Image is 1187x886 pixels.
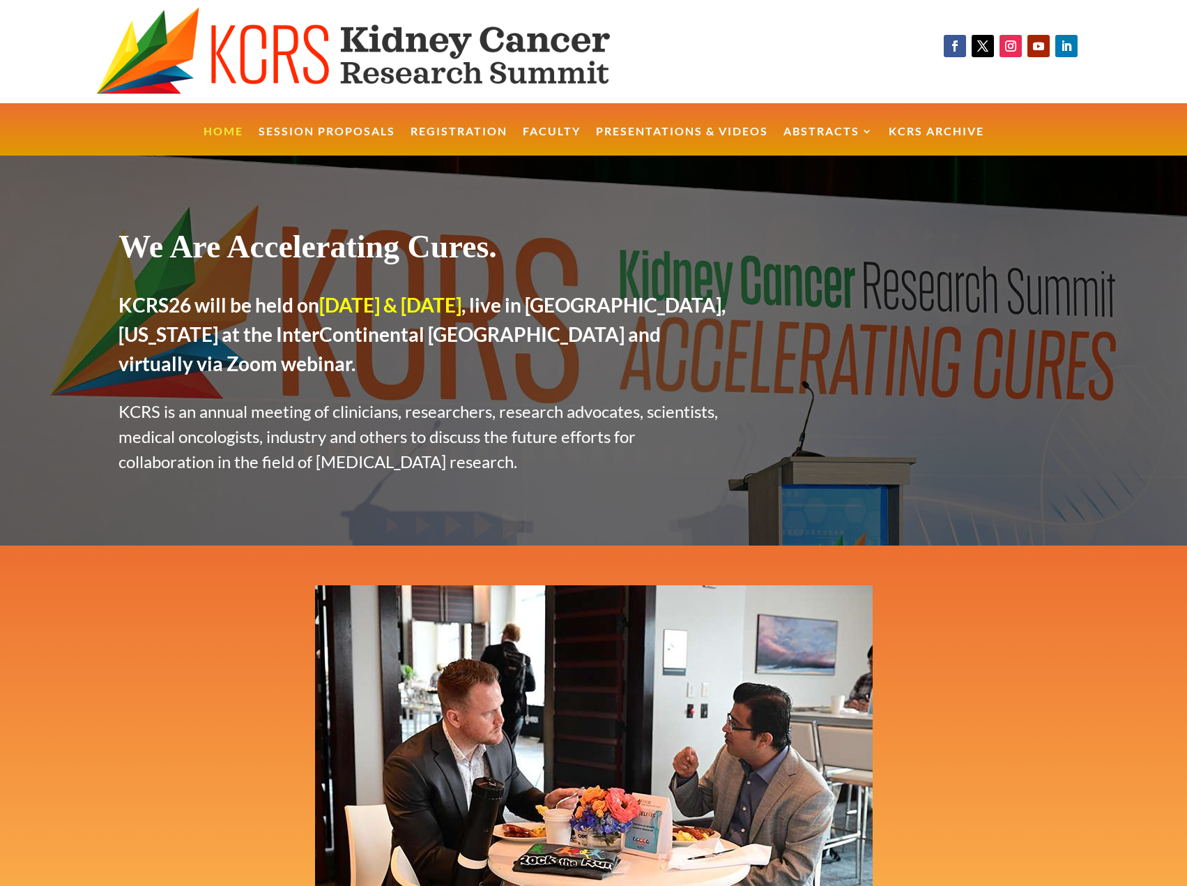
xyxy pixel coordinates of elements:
a: Registration [411,126,507,156]
img: KCRS generic logo wide [96,7,673,96]
a: Home [204,126,243,156]
a: Session Proposals [259,126,395,156]
h1: We Are Accelerating Cures. [118,227,734,273]
a: Follow on Instagram [1000,35,1022,57]
a: Follow on X [972,35,994,57]
a: Follow on LinkedIn [1055,35,1078,57]
p: KCRS is an annual meeting of clinicians, researchers, research advocates, scientists, medical onc... [118,399,734,474]
span: [DATE] & [DATE] [319,293,461,317]
a: Follow on Youtube [1027,35,1050,57]
a: Faculty [523,126,581,156]
a: Presentations & Videos [596,126,768,156]
h2: KCRS26 will be held on , live in [GEOGRAPHIC_DATA], [US_STATE] at the InterContinental [GEOGRAPHI... [118,290,734,385]
a: KCRS Archive [889,126,984,156]
a: Follow on Facebook [944,35,966,57]
a: Abstracts [783,126,873,156]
